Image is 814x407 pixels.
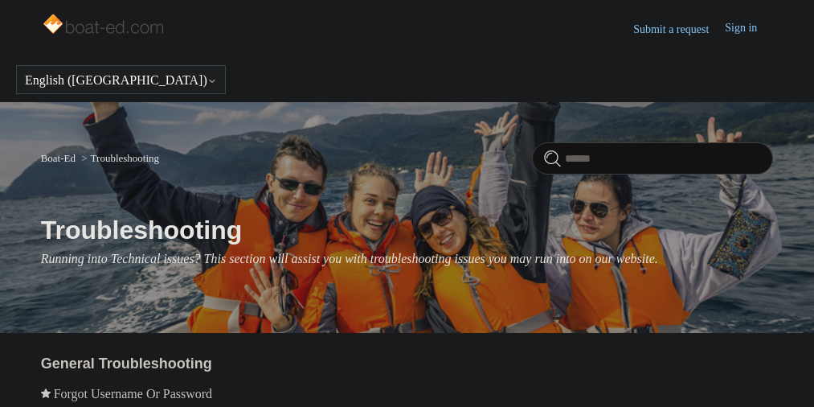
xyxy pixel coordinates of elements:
[725,19,773,39] a: Sign in
[41,152,79,164] li: Boat-Ed
[41,211,774,249] h1: Troubleshooting
[41,152,76,164] a: Boat-Ed
[772,365,814,407] div: Live chat
[41,249,774,269] p: Running into Technical issues? This section will assist you with troubleshooting issues you may r...
[78,152,159,164] li: Troubleshooting
[54,387,212,401] a: Forgot Username Or Password
[41,356,212,372] a: General Troubleshooting
[633,21,725,38] a: Submit a request
[41,10,169,42] img: Boat-Ed Help Center home page
[532,142,773,175] input: Search
[25,73,217,88] button: English ([GEOGRAPHIC_DATA])
[41,388,51,398] svg: Promoted article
